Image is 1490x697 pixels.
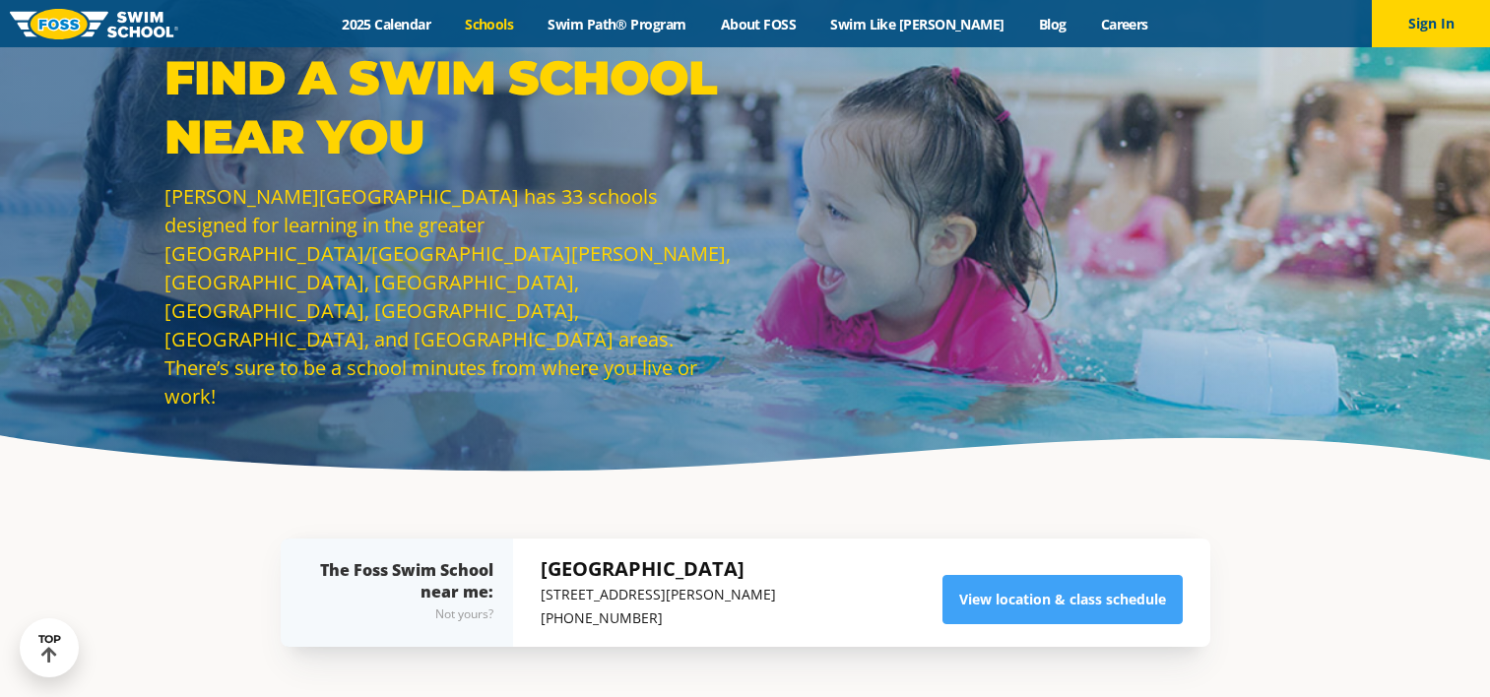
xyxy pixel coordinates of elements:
p: Find a Swim School Near You [164,48,736,166]
div: The Foss Swim School near me: [320,559,493,626]
p: [PHONE_NUMBER] [541,606,776,630]
h5: [GEOGRAPHIC_DATA] [541,555,776,583]
a: About FOSS [703,15,813,33]
img: FOSS Swim School Logo [10,9,178,39]
a: 2025 Calendar [325,15,448,33]
a: Swim Path® Program [531,15,703,33]
a: View location & class schedule [942,575,1183,624]
div: Not yours? [320,602,493,626]
a: Blog [1021,15,1083,33]
a: Careers [1083,15,1165,33]
div: TOP [38,633,61,664]
p: [PERSON_NAME][GEOGRAPHIC_DATA] has 33 schools designed for learning in the greater [GEOGRAPHIC_DA... [164,182,736,411]
a: Schools [448,15,531,33]
a: Swim Like [PERSON_NAME] [813,15,1022,33]
p: [STREET_ADDRESS][PERSON_NAME] [541,583,776,606]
